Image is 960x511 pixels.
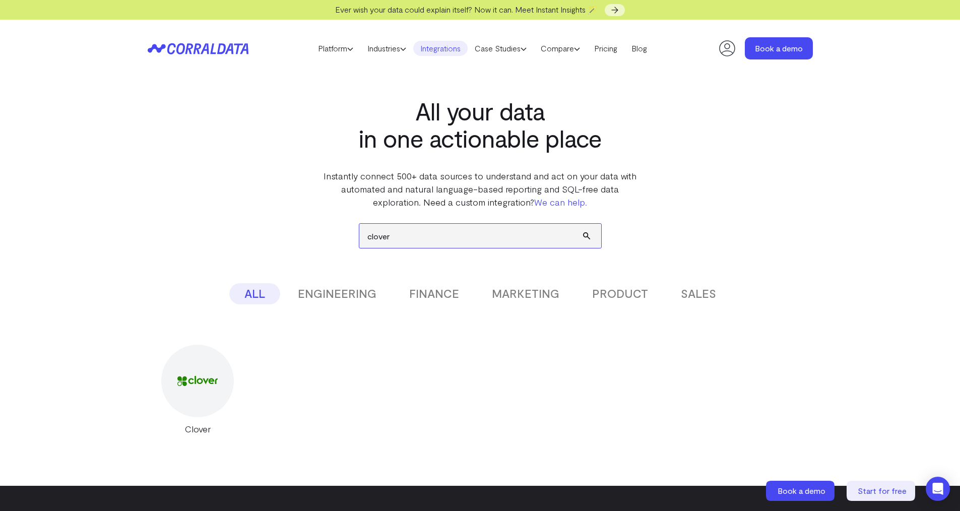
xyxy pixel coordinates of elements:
[413,41,468,56] a: Integrations
[359,224,601,248] input: Search data sources
[477,283,574,304] button: MARKETING
[745,37,813,59] a: Book a demo
[148,422,248,435] div: Clover
[666,283,731,304] button: SALES
[778,486,825,495] span: Book a demo
[322,97,639,152] h1: All your data in one actionable place
[394,283,474,304] button: FINANCE
[587,41,624,56] a: Pricing
[177,376,217,386] img: Clover
[577,283,663,304] button: PRODUCT
[766,481,837,501] a: Book a demo
[283,283,392,304] button: ENGINEERING
[534,197,587,208] a: We can help.
[311,41,360,56] a: Platform
[148,345,248,435] a: Clover Clover
[335,5,598,14] span: Ever wish your data could explain itself? Now it can. Meet Instant Insights 🪄
[926,477,950,501] div: Open Intercom Messenger
[847,481,917,501] a: Start for free
[534,41,587,56] a: Compare
[229,283,280,304] button: ALL
[468,41,534,56] a: Case Studies
[858,486,907,495] span: Start for free
[624,41,654,56] a: Blog
[360,41,413,56] a: Industries
[322,169,639,209] p: Instantly connect 500+ data sources to understand and act on your data with automated and natural...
